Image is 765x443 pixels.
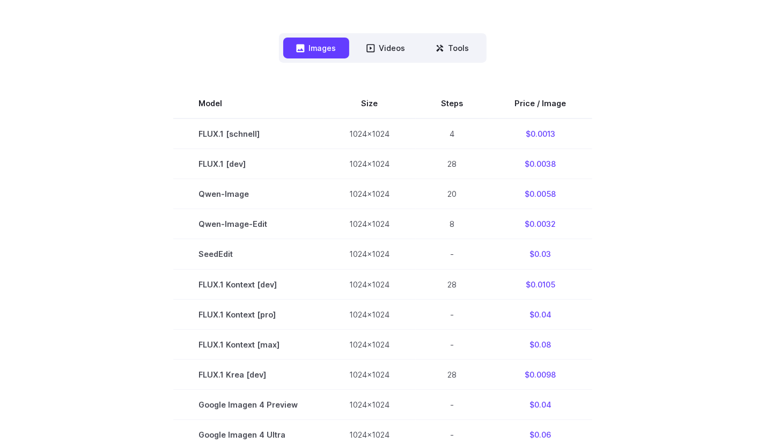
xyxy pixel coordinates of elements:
[489,329,592,359] td: $0.08
[489,389,592,419] td: $0.04
[489,209,592,239] td: $0.0032
[324,269,416,299] td: 1024x1024
[416,269,489,299] td: 28
[416,299,489,329] td: -
[324,149,416,179] td: 1024x1024
[416,149,489,179] td: 28
[324,329,416,359] td: 1024x1024
[416,88,489,119] th: Steps
[489,269,592,299] td: $0.0105
[489,179,592,209] td: $0.0058
[173,209,324,239] td: Qwen-Image-Edit
[489,149,592,179] td: $0.0038
[423,38,482,58] button: Tools
[283,38,349,58] button: Images
[416,179,489,209] td: 20
[416,359,489,389] td: 28
[173,389,324,419] td: Google Imagen 4 Preview
[324,299,416,329] td: 1024x1024
[173,269,324,299] td: FLUX.1 Kontext [dev]
[416,209,489,239] td: 8
[489,299,592,329] td: $0.04
[324,239,416,269] td: 1024x1024
[324,119,416,149] td: 1024x1024
[416,389,489,419] td: -
[173,239,324,269] td: SeedEdit
[324,88,416,119] th: Size
[416,329,489,359] td: -
[489,88,592,119] th: Price / Image
[489,119,592,149] td: $0.0013
[354,38,418,58] button: Videos
[173,329,324,359] td: FLUX.1 Kontext [max]
[173,359,324,389] td: FLUX.1 Krea [dev]
[324,179,416,209] td: 1024x1024
[173,88,324,119] th: Model
[324,389,416,419] td: 1024x1024
[416,239,489,269] td: -
[489,359,592,389] td: $0.0098
[173,179,324,209] td: Qwen-Image
[324,359,416,389] td: 1024x1024
[416,119,489,149] td: 4
[489,239,592,269] td: $0.03
[173,299,324,329] td: FLUX.1 Kontext [pro]
[324,209,416,239] td: 1024x1024
[173,119,324,149] td: FLUX.1 [schnell]
[173,149,324,179] td: FLUX.1 [dev]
